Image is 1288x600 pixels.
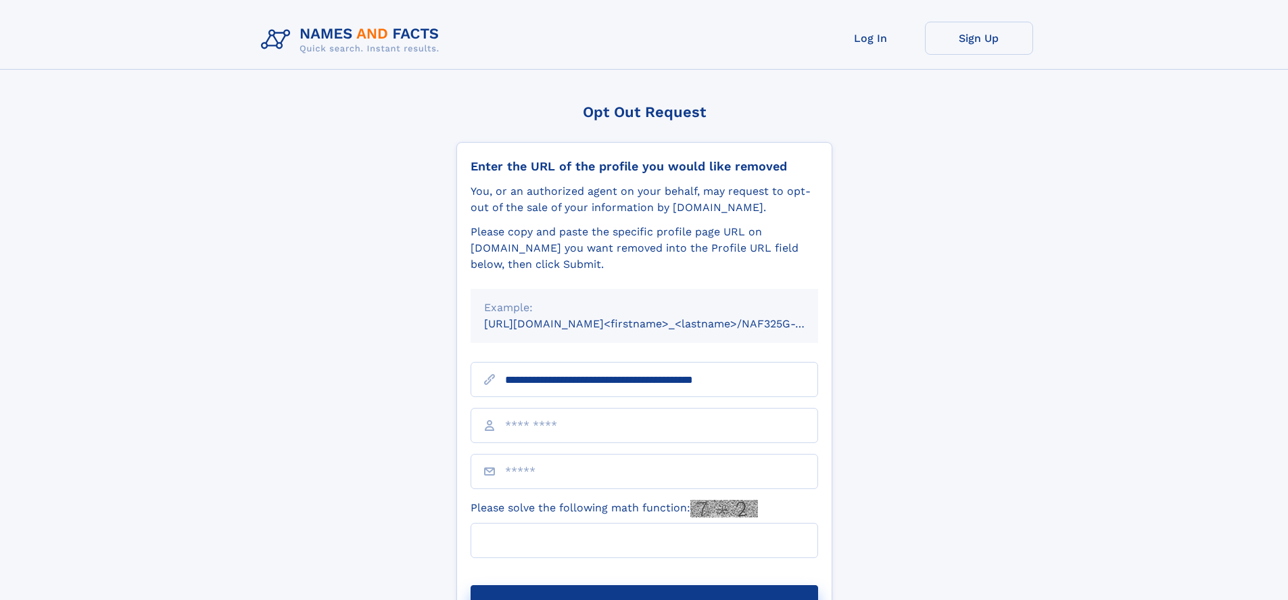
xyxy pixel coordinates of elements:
small: [URL][DOMAIN_NAME]<firstname>_<lastname>/NAF325G-xxxxxxxx [484,317,844,330]
a: Sign Up [925,22,1033,55]
label: Please solve the following math function: [471,500,758,517]
div: Enter the URL of the profile you would like removed [471,159,818,174]
img: Logo Names and Facts [256,22,450,58]
div: You, or an authorized agent on your behalf, may request to opt-out of the sale of your informatio... [471,183,818,216]
div: Example: [484,300,805,316]
a: Log In [817,22,925,55]
div: Please copy and paste the specific profile page URL on [DOMAIN_NAME] you want removed into the Pr... [471,224,818,273]
div: Opt Out Request [456,103,832,120]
